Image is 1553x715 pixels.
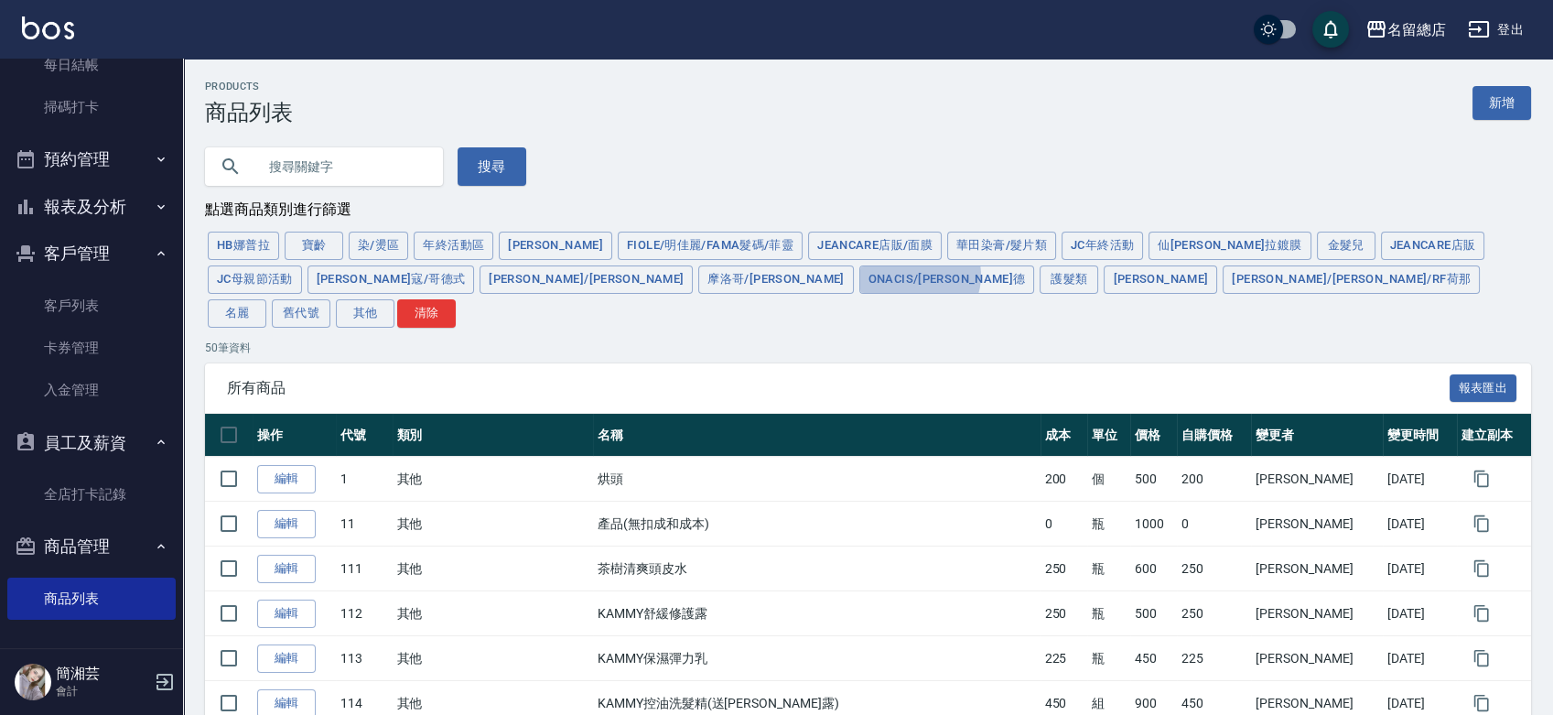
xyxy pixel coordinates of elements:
[1177,591,1251,636] td: 250
[1177,457,1251,502] td: 200
[257,465,316,493] a: 編輯
[1087,547,1130,591] td: 瓶
[7,183,176,231] button: 報表及分析
[1041,457,1088,502] td: 200
[1450,374,1517,403] button: 報表匯出
[272,299,330,328] button: 舊代號
[336,414,392,457] th: 代號
[1251,591,1382,636] td: [PERSON_NAME]
[336,299,394,328] button: 其他
[1381,232,1485,260] button: JeanCare店販
[336,547,392,591] td: 111
[1062,232,1143,260] button: JC年終活動
[1472,86,1531,120] a: 新增
[1251,457,1382,502] td: [PERSON_NAME]
[1177,636,1251,681] td: 225
[1041,636,1088,681] td: 225
[393,636,593,681] td: 其他
[1450,378,1517,395] a: 報表匯出
[285,232,343,260] button: 寶齡
[7,86,176,128] a: 掃碼打卡
[1130,591,1178,636] td: 500
[208,299,266,328] button: 名麗
[1223,265,1480,294] button: [PERSON_NAME]/[PERSON_NAME]/RF荷那
[1087,414,1130,457] th: 單位
[1251,636,1382,681] td: [PERSON_NAME]
[1130,457,1178,502] td: 500
[256,142,428,191] input: 搜尋關鍵字
[7,578,176,620] a: 商品列表
[349,232,409,260] button: 染/燙區
[1130,636,1178,681] td: 450
[205,81,293,92] h2: Products
[1040,265,1098,294] button: 護髮類
[1041,591,1088,636] td: 250
[307,265,475,294] button: [PERSON_NAME]寇/哥德式
[1383,636,1457,681] td: [DATE]
[1087,457,1130,502] td: 個
[336,591,392,636] td: 112
[1041,502,1088,547] td: 0
[1087,636,1130,681] td: 瓶
[15,664,51,700] img: Person
[7,285,176,327] a: 客戶列表
[414,232,493,260] button: 年終活動區
[393,502,593,547] td: 其他
[1387,18,1446,41] div: 名留總店
[1317,232,1375,260] button: 金髮兒
[7,419,176,467] button: 員工及薪資
[393,414,593,457] th: 類別
[458,147,526,186] button: 搜尋
[1251,502,1382,547] td: [PERSON_NAME]
[7,473,176,515] a: 全店打卡記錄
[56,683,149,699] p: 會計
[205,200,1531,220] div: 點選商品類別進行篩選
[1383,591,1457,636] td: [DATE]
[56,665,149,683] h5: 簡湘芸
[257,510,316,538] a: 編輯
[7,327,176,369] a: 卡券管理
[1383,502,1457,547] td: [DATE]
[1041,414,1088,457] th: 成本
[336,502,392,547] td: 11
[1041,547,1088,591] td: 250
[336,636,392,681] td: 113
[7,44,176,86] a: 每日結帳
[618,232,803,260] button: FIOLE/明佳麗/Fama髮碼/菲靈
[257,645,316,673] a: 編輯
[7,135,176,183] button: 預約管理
[22,16,74,39] img: Logo
[1104,265,1217,294] button: [PERSON_NAME]
[1177,502,1251,547] td: 0
[593,414,1041,457] th: 名稱
[257,555,316,583] a: 編輯
[1130,502,1178,547] td: 1000
[1251,414,1382,457] th: 變更者
[1312,11,1349,48] button: save
[208,232,279,260] button: HB娜普拉
[393,547,593,591] td: 其他
[593,502,1041,547] td: 產品(無扣成和成本)
[397,299,456,328] button: 清除
[393,457,593,502] td: 其他
[257,600,316,628] a: 編輯
[698,265,853,294] button: 摩洛哥/[PERSON_NAME]
[1130,414,1178,457] th: 價格
[859,265,1035,294] button: ONACIS/[PERSON_NAME]德
[593,547,1041,591] td: 茶樹清爽頭皮水
[947,232,1056,260] button: 華田染膏/髮片類
[227,379,1450,397] span: 所有商品
[593,457,1041,502] td: 烘頭
[593,591,1041,636] td: KAMMY舒緩修護露
[7,523,176,570] button: 商品管理
[393,591,593,636] td: 其他
[1383,457,1457,502] td: [DATE]
[1087,591,1130,636] td: 瓶
[480,265,693,294] button: [PERSON_NAME]/[PERSON_NAME]
[1087,502,1130,547] td: 瓶
[205,100,293,125] h3: 商品列表
[1149,232,1310,260] button: 仙[PERSON_NAME]拉鍍膜
[1358,11,1453,49] button: 名留總店
[1383,547,1457,591] td: [DATE]
[1177,414,1251,457] th: 自購價格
